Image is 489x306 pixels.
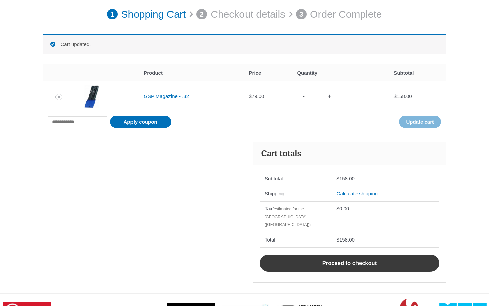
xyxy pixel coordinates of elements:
[323,91,336,102] a: +
[388,64,446,81] th: Subtotal
[55,94,62,100] a: Remove GSP Magazine - .32 from cart
[249,93,252,99] span: $
[211,5,285,24] p: Checkout details
[110,116,171,128] button: Apply coupon
[260,232,332,247] th: Total
[399,116,441,128] button: Update cart
[337,191,378,196] a: Calculate shipping
[337,206,349,211] bdi: 0.00
[249,93,264,99] bdi: 79.00
[196,5,285,24] a: 2 Checkout details
[337,176,355,181] bdi: 158.00
[393,93,396,99] span: $
[139,64,243,81] th: Product
[337,237,339,243] span: $
[310,91,323,102] input: Product quantity
[80,85,104,108] img: GSP Magazine - .32
[260,255,439,272] a: Proceed to checkout
[337,237,355,243] bdi: 158.00
[144,93,189,99] a: GSP Magazine - .32
[260,201,332,232] th: Tax
[107,5,186,24] a: 1 Shopping Cart
[260,186,332,201] th: Shipping
[107,9,118,20] span: 1
[297,91,310,102] a: -
[337,176,339,181] span: $
[260,172,332,186] th: Subtotal
[121,5,186,24] p: Shopping Cart
[337,206,339,211] span: $
[43,34,446,54] div: Cart updated.
[244,64,292,81] th: Price
[253,142,446,165] h2: Cart totals
[265,207,311,227] small: (estimated for the [GEOGRAPHIC_DATA] ([GEOGRAPHIC_DATA]))
[196,9,207,20] span: 2
[393,93,412,99] bdi: 158.00
[292,64,388,81] th: Quantity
